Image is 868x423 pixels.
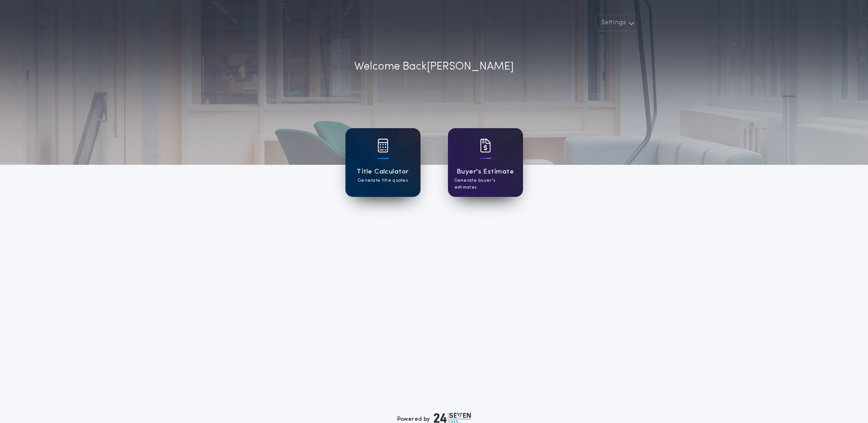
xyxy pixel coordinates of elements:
[356,167,409,177] h1: Title Calculator
[377,139,388,152] img: card icon
[595,15,638,31] button: Settings
[480,139,491,152] img: card icon
[358,177,408,184] p: Generate title quotes
[457,167,514,177] h1: Buyer's Estimate
[448,128,523,197] a: card iconBuyer's EstimateGenerate buyer's estimates
[345,128,421,197] a: card iconTitle CalculatorGenerate title quotes
[454,177,517,191] p: Generate buyer's estimates
[354,59,514,75] p: Welcome Back [PERSON_NAME]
